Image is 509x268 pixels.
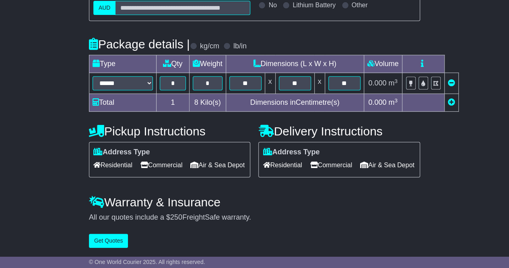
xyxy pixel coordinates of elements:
button: Get Quotes [89,234,128,248]
sup: 3 [394,98,398,104]
label: kg/cm [200,42,219,51]
td: x [265,73,275,94]
td: Type [89,55,156,73]
td: Weight [189,55,226,73]
td: Dimensions in Centimetre(s) [226,94,364,112]
span: 0.000 [368,98,386,106]
td: Kilo(s) [189,94,226,112]
h4: Warranty & Insurance [89,195,420,209]
label: Address Type [93,148,150,157]
span: Air & Sea Depot [190,159,245,171]
span: © One World Courier 2025. All rights reserved. [89,259,205,265]
h4: Delivery Instructions [258,125,420,138]
span: 8 [194,98,198,106]
span: Residential [263,159,302,171]
span: m [388,79,398,87]
span: Commercial [310,159,352,171]
label: Other [352,1,368,9]
span: Air & Sea Depot [360,159,414,171]
td: Volume [364,55,402,73]
h4: Pickup Instructions [89,125,251,138]
td: Total [89,94,156,112]
span: 0.000 [368,79,386,87]
td: Dimensions (L x W x H) [226,55,364,73]
a: Add new item [448,98,455,106]
span: Commercial [140,159,182,171]
label: AUD [93,1,116,15]
label: No [268,1,276,9]
sup: 3 [394,78,398,84]
td: Qty [156,55,189,73]
label: Lithium Battery [293,1,336,9]
div: All our quotes include a $ FreightSafe warranty. [89,213,420,222]
span: 250 [170,213,182,221]
td: 1 [156,94,189,112]
label: lb/in [233,42,247,51]
span: m [388,98,398,106]
span: Residential [93,159,132,171]
h4: Package details | [89,37,190,51]
td: x [314,73,325,94]
label: Address Type [263,148,319,157]
a: Remove this item [448,79,455,87]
